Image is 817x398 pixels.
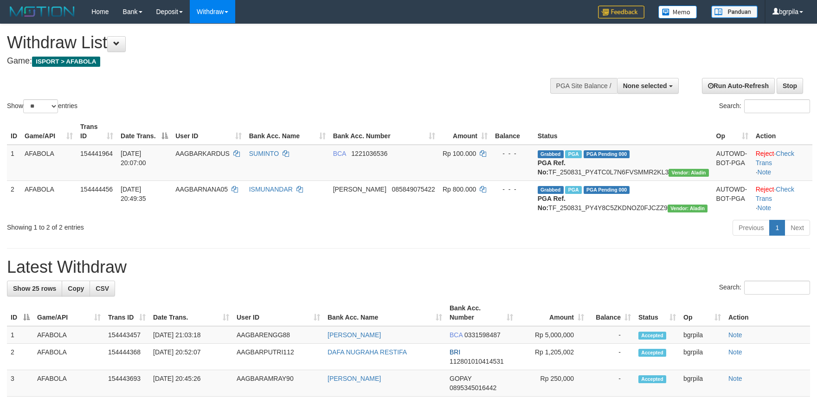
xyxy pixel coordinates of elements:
a: [PERSON_NAME] [328,331,381,339]
img: Feedback.jpg [598,6,644,19]
th: Amount: activate to sort column ascending [439,118,491,145]
label: Search: [719,281,810,295]
a: Note [728,331,742,339]
td: 154444368 [104,344,149,370]
input: Search: [744,281,810,295]
span: [DATE] 20:07:00 [121,150,146,167]
td: Rp 5,000,000 [517,326,588,344]
span: Copy 1221036536 to clipboard [351,150,387,157]
div: Showing 1 to 2 of 2 entries [7,219,334,232]
td: AFABOLA [33,344,104,370]
td: 154443457 [104,326,149,344]
a: Stop [777,78,803,94]
th: Bank Acc. Name: activate to sort column ascending [245,118,329,145]
img: panduan.png [711,6,758,18]
th: Trans ID: activate to sort column ascending [104,300,149,326]
a: Check Trans [756,150,794,167]
span: Vendor URL: https://payment4.1velocity.biz [668,205,708,212]
td: AFABOLA [21,145,77,181]
span: Accepted [638,332,666,340]
td: [DATE] 21:03:18 [149,326,233,344]
th: Bank Acc. Number: activate to sort column ascending [329,118,439,145]
td: AUTOWD-BOT-PGA [713,180,752,216]
td: TF_250831_PY4Y8C5ZKDNOZ0FJCZZ9 [534,180,713,216]
div: - - - [495,149,530,158]
input: Search: [744,99,810,113]
th: Date Trans.: activate to sort column ascending [149,300,233,326]
td: 2 [7,180,21,216]
h1: Withdraw List [7,33,535,52]
a: Note [758,168,772,176]
th: Game/API: activate to sort column ascending [33,300,104,326]
a: Previous [733,220,770,236]
label: Search: [719,99,810,113]
h4: Game: [7,57,535,66]
td: AFABOLA [33,326,104,344]
th: Bank Acc. Name: activate to sort column ascending [324,300,446,326]
span: Marked by bgric [565,150,581,158]
span: BCA [333,150,346,157]
span: AAGBARNANA05 [175,186,228,193]
span: Rp 800.000 [443,186,476,193]
th: ID: activate to sort column descending [7,300,33,326]
td: 1 [7,145,21,181]
button: None selected [617,78,679,94]
span: Copy 0895345016442 to clipboard [450,384,496,392]
th: Action [725,300,810,326]
td: AAGBARAMRAY90 [233,370,324,397]
a: Copy [62,281,90,296]
b: PGA Ref. No: [538,195,566,212]
span: None selected [623,82,667,90]
a: ISMUNANDAR [249,186,293,193]
span: PGA Pending [584,150,630,158]
th: Bank Acc. Number: activate to sort column ascending [446,300,517,326]
span: Accepted [638,375,666,383]
span: [DATE] 20:49:35 [121,186,146,202]
a: Show 25 rows [7,281,62,296]
div: - - - [495,185,530,194]
span: Copy 0331598487 to clipboard [464,331,501,339]
span: Rp 100.000 [443,150,476,157]
th: Status: activate to sort column ascending [635,300,680,326]
span: [PERSON_NAME] [333,186,386,193]
a: Note [728,348,742,356]
a: Check Trans [756,186,794,202]
td: Rp 250,000 [517,370,588,397]
th: ID [7,118,21,145]
th: Action [752,118,812,145]
span: Grabbed [538,150,564,158]
span: 154441964 [80,150,113,157]
th: Balance: activate to sort column ascending [588,300,635,326]
th: Op: activate to sort column ascending [713,118,752,145]
td: [DATE] 20:45:26 [149,370,233,397]
th: Balance [491,118,534,145]
th: Game/API: activate to sort column ascending [21,118,77,145]
a: Reject [756,186,774,193]
th: User ID: activate to sort column ascending [172,118,245,145]
th: Trans ID: activate to sort column ascending [77,118,117,145]
span: ISPORT > AFABOLA [32,57,100,67]
a: Note [758,204,772,212]
label: Show entries [7,99,77,113]
th: Amount: activate to sort column ascending [517,300,588,326]
div: PGA Site Balance / [550,78,617,94]
h1: Latest Withdraw [7,258,810,276]
td: [DATE] 20:52:07 [149,344,233,370]
a: Run Auto-Refresh [702,78,775,94]
img: MOTION_logo.png [7,5,77,19]
span: BCA [450,331,463,339]
a: 1 [769,220,785,236]
a: CSV [90,281,115,296]
td: AAGBARPUTRI112 [233,344,324,370]
span: GOPAY [450,375,471,382]
td: · · [752,180,812,216]
a: SUMINTO [249,150,279,157]
select: Showentries [23,99,58,113]
a: DAFA NUGRAHA RESTIFA [328,348,407,356]
span: BRI [450,348,460,356]
td: AFABOLA [33,370,104,397]
a: Reject [756,150,774,157]
td: AUTOWD-BOT-PGA [713,145,752,181]
td: - [588,344,635,370]
td: TF_250831_PY4TC0L7N6FVSMMR2KL3 [534,145,713,181]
